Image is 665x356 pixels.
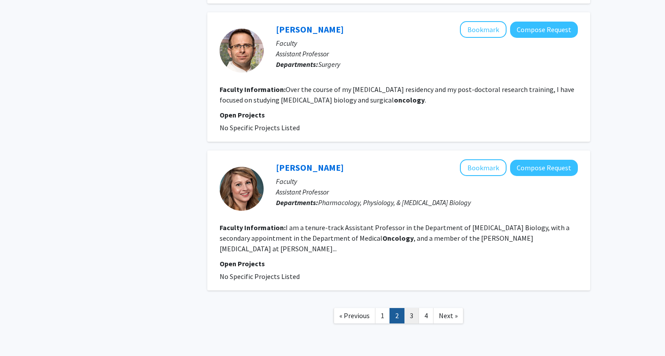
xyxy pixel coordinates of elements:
[389,308,404,323] a: 2
[334,308,375,323] a: Previous
[276,24,344,35] a: [PERSON_NAME]
[460,21,507,38] button: Add Avinoam Nevler to Bookmarks
[318,60,340,69] span: Surgery
[318,198,471,207] span: Pharmacology, Physiology, & [MEDICAL_DATA] Biology
[375,308,390,323] a: 1
[276,176,578,187] p: Faculty
[220,85,286,94] b: Faculty Information:
[404,308,419,323] a: 3
[220,123,300,132] span: No Specific Projects Listed
[220,223,569,253] fg-read-more: I am a tenure-track Assistant Professor in the Department of [MEDICAL_DATA] Biology, with a secon...
[276,187,578,197] p: Assistant Professor
[7,316,37,349] iframe: Chat
[276,60,318,69] b: Departments:
[276,48,578,59] p: Assistant Professor
[510,22,578,38] button: Compose Request to Avinoam Nevler
[220,110,578,120] p: Open Projects
[394,95,425,104] b: oncology
[382,234,414,242] b: Oncology
[220,85,574,104] fg-read-more: Over the course of my [MEDICAL_DATA] residency and my post-doctoral research training, I have foc...
[276,162,344,173] a: [PERSON_NAME]
[220,272,300,281] span: No Specific Projects Listed
[433,308,463,323] a: Next
[510,160,578,176] button: Compose Request to Sara Meyer
[460,159,507,176] button: Add Sara Meyer to Bookmarks
[276,198,318,207] b: Departments:
[419,308,434,323] a: 4
[339,311,370,320] span: « Previous
[439,311,458,320] span: Next »
[207,299,590,335] nav: Page navigation
[276,38,578,48] p: Faculty
[220,258,578,269] p: Open Projects
[220,223,286,232] b: Faculty Information:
